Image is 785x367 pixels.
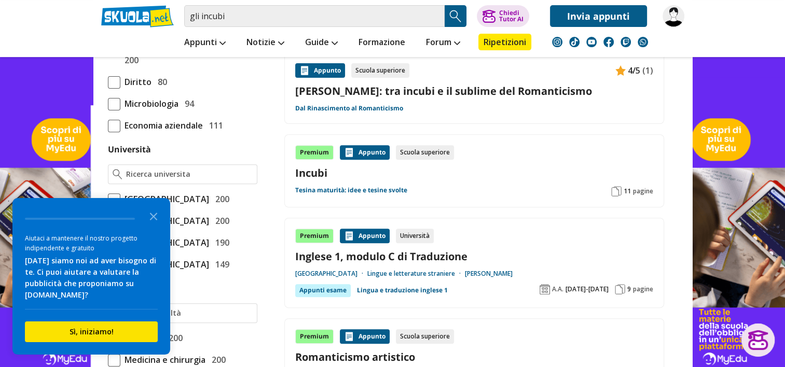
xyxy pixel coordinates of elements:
[627,285,631,293] span: 9
[244,34,287,52] a: Notizie
[208,353,226,366] span: 200
[357,284,448,297] a: Lingua e traduzione inglese 1
[295,166,653,180] a: Incubi
[120,353,205,366] span: Medicina e chirurgia
[120,97,178,110] span: Microbiologia
[621,37,631,47] img: twitch
[295,350,653,364] a: Romanticismo artistico
[120,75,152,89] span: Diritto
[633,285,653,293] span: pagine
[367,270,465,278] a: Lingue e letterature straniere
[295,186,407,194] a: Tesina maturità: idee e tesine svolte
[552,37,562,47] img: instagram
[586,37,597,47] img: youtube
[356,34,408,52] a: Formazione
[164,331,183,345] span: 200
[205,119,223,132] span: 111
[663,5,684,27] img: piccolotonno
[552,285,563,293] span: A.A.
[211,236,229,249] span: 190
[351,63,409,78] div: Scuola superiore
[182,34,228,52] a: Appunti
[211,214,229,228] span: 200
[295,63,345,78] div: Appunto
[340,229,390,243] div: Appunto
[108,144,151,155] label: Università
[615,284,625,294] img: Pagine
[445,5,466,27] button: Search Button
[624,187,631,195] span: 11
[478,34,531,50] a: Ripetizioni
[120,192,209,206] span: [GEOGRAPHIC_DATA]
[12,198,170,355] div: Survey
[477,5,529,27] button: ChiediTutor AI
[396,229,434,243] div: Università
[499,10,523,22] div: Chiedi Tutor AI
[295,104,403,112] a: Dal Rinascimento al Romanticismo
[25,321,158,342] button: Sì, iniziamo!
[642,64,653,77] span: (1)
[181,97,194,110] span: 94
[113,169,122,179] img: Ricerca universita
[295,270,367,278] a: [GEOGRAPHIC_DATA]
[603,37,614,47] img: facebook
[211,192,229,206] span: 200
[25,255,158,301] div: [DATE] siamo noi ad aver bisogno di te. Ci puoi aiutare a valutare la pubblicità che proponiamo s...
[344,331,354,342] img: Appunti contenuto
[295,284,351,297] div: Appunti esame
[566,285,609,293] span: [DATE]-[DATE]
[423,34,463,52] a: Forum
[126,169,252,179] input: Ricerca universita
[340,329,390,344] div: Appunto
[628,64,640,77] span: 4/5
[295,145,334,160] div: Premium
[396,329,454,344] div: Scuola superiore
[295,229,334,243] div: Premium
[154,75,167,89] span: 80
[550,5,647,27] a: Invia appunti
[633,187,653,195] span: pagine
[184,5,445,27] input: Cerca appunti, riassunti o versioni
[540,284,550,294] img: Anno accademico
[344,147,354,158] img: Appunti contenuto
[396,145,454,160] div: Scuola superiore
[295,84,653,98] a: [PERSON_NAME]: tra incubi e il sublime del Romanticismo
[211,258,229,271] span: 149
[615,65,626,76] img: Appunti contenuto
[25,233,158,253] div: Aiutaci a mantenere il nostro progetto indipendente e gratuito
[120,53,139,67] span: 200
[295,329,334,344] div: Premium
[340,145,390,160] div: Appunto
[295,249,653,263] a: Inglese 1, modulo C di Traduzione
[302,34,340,52] a: Guide
[611,186,622,196] img: Pagine
[638,37,648,47] img: WhatsApp
[143,205,164,226] button: Close the survey
[465,270,513,278] a: [PERSON_NAME]
[299,65,310,76] img: Appunti contenuto
[126,308,252,318] input: Ricerca facoltà
[120,119,203,132] span: Economia aziendale
[569,37,580,47] img: tiktok
[448,8,463,24] img: Cerca appunti, riassunti o versioni
[344,231,354,241] img: Appunti contenuto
